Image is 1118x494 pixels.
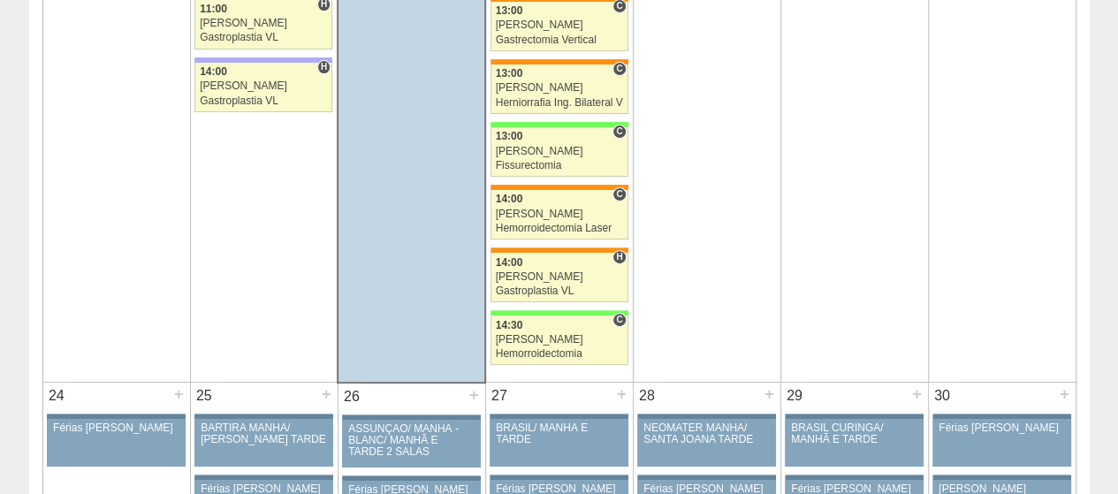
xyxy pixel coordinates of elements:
div: + [1057,383,1072,406]
div: Key: Aviso [342,475,480,481]
span: 13:00 [496,67,523,80]
div: Gastroplastia VL [496,285,623,297]
div: Key: Christóvão da Gama [194,57,332,63]
a: BRASIL/ MANHÃ E TARDE [490,419,627,467]
span: Consultório [612,313,626,327]
div: Gastrectomia Vertical [496,34,623,46]
div: [PERSON_NAME] [200,80,327,92]
div: Key: Aviso [194,414,332,419]
div: Key: Aviso [785,475,923,480]
div: BRASIL/ MANHÃ E TARDE [496,422,622,445]
div: Fissurectomia [496,160,623,171]
div: Key: São Luiz - SCS [491,185,628,190]
div: + [762,383,777,406]
div: [PERSON_NAME] [496,271,623,283]
span: 11:00 [200,3,227,15]
div: + [467,384,482,407]
div: [PERSON_NAME] [496,334,623,346]
span: 13:00 [496,4,523,17]
div: + [614,383,629,406]
div: BARTIRA MANHÃ/ [PERSON_NAME] TARDE [201,422,327,445]
div: ASSUNÇÃO/ MANHÃ -BLANC/ MANHÃ E TARDE 2 SALAS [348,423,475,459]
a: C 13:00 [PERSON_NAME] Fissurectomia [491,127,628,177]
a: H 14:00 [PERSON_NAME] Gastroplastia VL [491,253,628,302]
span: 14:00 [496,193,523,205]
a: Férias [PERSON_NAME] [932,419,1070,467]
div: Key: Brasil [491,122,628,127]
div: 28 [634,383,661,409]
a: C 14:30 [PERSON_NAME] Hemorroidectomia [491,315,628,365]
span: Hospital [317,60,331,74]
div: + [319,383,334,406]
div: Key: Aviso [785,414,923,419]
span: 14:00 [200,65,227,78]
div: Hemorroidectomia [496,348,623,360]
div: 24 [43,383,71,409]
a: C 14:00 [PERSON_NAME] Hemorroidectomia Laser [491,190,628,239]
div: 30 [929,383,956,409]
a: H 14:00 [PERSON_NAME] Gastroplastia VL [194,63,332,112]
div: Herniorrafia Ing. Bilateral VL [496,97,623,109]
a: BRASIL CURINGA/ MANHÃ E TARDE [785,419,923,467]
a: C 13:00 [PERSON_NAME] Herniorrafia Ing. Bilateral VL [491,65,628,114]
div: [PERSON_NAME] [496,19,623,31]
div: Férias [PERSON_NAME] [53,422,179,434]
a: ASSUNÇÃO/ MANHÃ -BLANC/ MANHÃ E TARDE 2 SALAS [342,420,480,467]
div: [PERSON_NAME] [496,82,623,94]
div: [PERSON_NAME] [200,18,327,29]
span: Consultório [612,125,626,139]
a: NEOMATER MANHÃ/ SANTA JOANA TARDE [637,419,775,467]
span: Consultório [612,187,626,201]
div: 26 [338,384,366,410]
div: [PERSON_NAME] [496,209,623,220]
div: Key: Aviso [932,414,1070,419]
div: Hemorroidectomia Laser [496,223,623,234]
div: Key: Aviso [490,414,627,419]
div: Key: Aviso [490,475,627,480]
span: 14:00 [496,256,523,269]
div: + [909,383,924,406]
div: 27 [486,383,513,409]
div: Key: Aviso [194,475,332,480]
span: Hospital [612,250,626,264]
a: BARTIRA MANHÃ/ [PERSON_NAME] TARDE [194,419,332,467]
div: Key: Brasil [491,310,628,315]
div: Key: São Luiz - SCS [491,59,628,65]
a: Férias [PERSON_NAME] [47,419,185,467]
div: Key: Aviso [637,475,775,480]
div: NEOMATER MANHÃ/ SANTA JOANA TARDE [643,422,770,445]
div: 25 [191,383,218,409]
div: Gastroplastia VL [200,32,327,43]
div: Gastroplastia VL [200,95,327,107]
div: Key: Aviso [932,475,1070,480]
div: [PERSON_NAME] [496,146,623,157]
div: Key: São Luiz - SCS [491,247,628,253]
span: Consultório [612,62,626,76]
div: Key: Aviso [342,414,480,420]
div: BRASIL CURINGA/ MANHÃ E TARDE [791,422,917,445]
div: + [171,383,186,406]
a: C 13:00 [PERSON_NAME] Gastrectomia Vertical [491,2,628,51]
div: Key: Aviso [637,414,775,419]
span: 14:30 [496,319,523,331]
div: 29 [781,383,809,409]
div: Key: Aviso [47,414,185,419]
div: Férias [PERSON_NAME] [939,422,1065,434]
span: 13:00 [496,130,523,142]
